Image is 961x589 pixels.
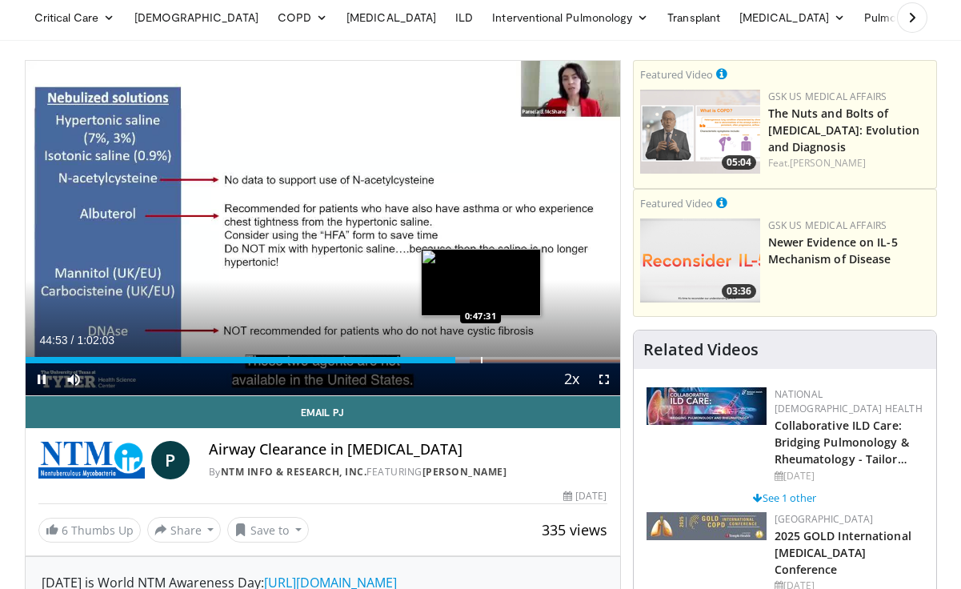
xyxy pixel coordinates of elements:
a: Transplant [658,2,730,34]
img: NTM Info & Research, Inc. [38,441,145,479]
a: National [DEMOGRAPHIC_DATA] Health [775,387,923,415]
a: 03:36 [640,218,760,303]
a: GSK US Medical Affairs [768,218,887,232]
a: [MEDICAL_DATA] [337,2,446,34]
a: GSK US Medical Affairs [768,90,887,103]
small: Featured Video [640,196,713,210]
a: [DEMOGRAPHIC_DATA] [125,2,268,34]
a: 6 Thumbs Up [38,518,141,543]
span: 6 [62,523,68,538]
button: Playback Rate [556,363,588,395]
div: [DATE] [775,469,923,483]
a: Interventional Pulmonology [483,2,658,34]
button: Share [147,517,222,543]
button: Fullscreen [588,363,620,395]
small: Featured Video [640,67,713,82]
a: [GEOGRAPHIC_DATA] [775,512,874,526]
img: 29f03053-4637-48fc-b8d3-cde88653f0ec.jpeg.150x105_q85_autocrop_double_scale_upscale_version-0.2.jpg [647,512,767,540]
a: Email Pj [26,396,620,428]
video-js: Video Player [26,61,620,396]
a: 05:04 [640,90,760,174]
span: 03:36 [722,284,756,299]
a: See 1 other [753,491,816,505]
span: 44:53 [40,334,68,347]
h4: Related Videos [643,340,759,359]
a: P [151,441,190,479]
img: ee063798-7fd0-40de-9666-e00bc66c7c22.png.150x105_q85_crop-smart_upscale.png [640,90,760,174]
div: By FEATURING [209,465,607,479]
a: Critical Care [25,2,125,34]
a: NTM Info & Research, Inc. [221,465,367,479]
h4: Airway Clearance in [MEDICAL_DATA] [209,441,607,459]
span: 335 views [542,520,607,539]
a: [MEDICAL_DATA] [730,2,855,34]
button: Mute [58,363,90,395]
img: 22a72208-b756-4705-9879-4c71ce997e2a.png.150x105_q85_crop-smart_upscale.png [640,218,760,303]
button: Pause [26,363,58,395]
span: 1:02:03 [77,334,114,347]
img: image.jpeg [421,249,541,316]
a: Newer Evidence on IL-5 Mechanism of Disease [768,234,898,266]
a: The Nuts and Bolts of [MEDICAL_DATA]: Evolution and Diagnosis [768,106,920,154]
a: Collaborative ILD Care: Bridging Pulmonology & Rheumatology - Tailor… [775,418,909,467]
a: [PERSON_NAME] [422,465,507,479]
button: Save to [227,517,309,543]
a: COPD [268,2,337,34]
span: 05:04 [722,155,756,170]
span: / [71,334,74,347]
div: Feat. [768,156,930,170]
a: ILD [446,2,483,34]
div: [DATE] [563,489,607,503]
a: 2025 GOLD International [MEDICAL_DATA] Conference [775,528,911,577]
img: 7e341e47-e122-4d5e-9c74-d0a8aaff5d49.jpg.150x105_q85_autocrop_double_scale_upscale_version-0.2.jpg [647,387,767,425]
div: Progress Bar [26,357,620,363]
a: [PERSON_NAME] [790,156,866,170]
